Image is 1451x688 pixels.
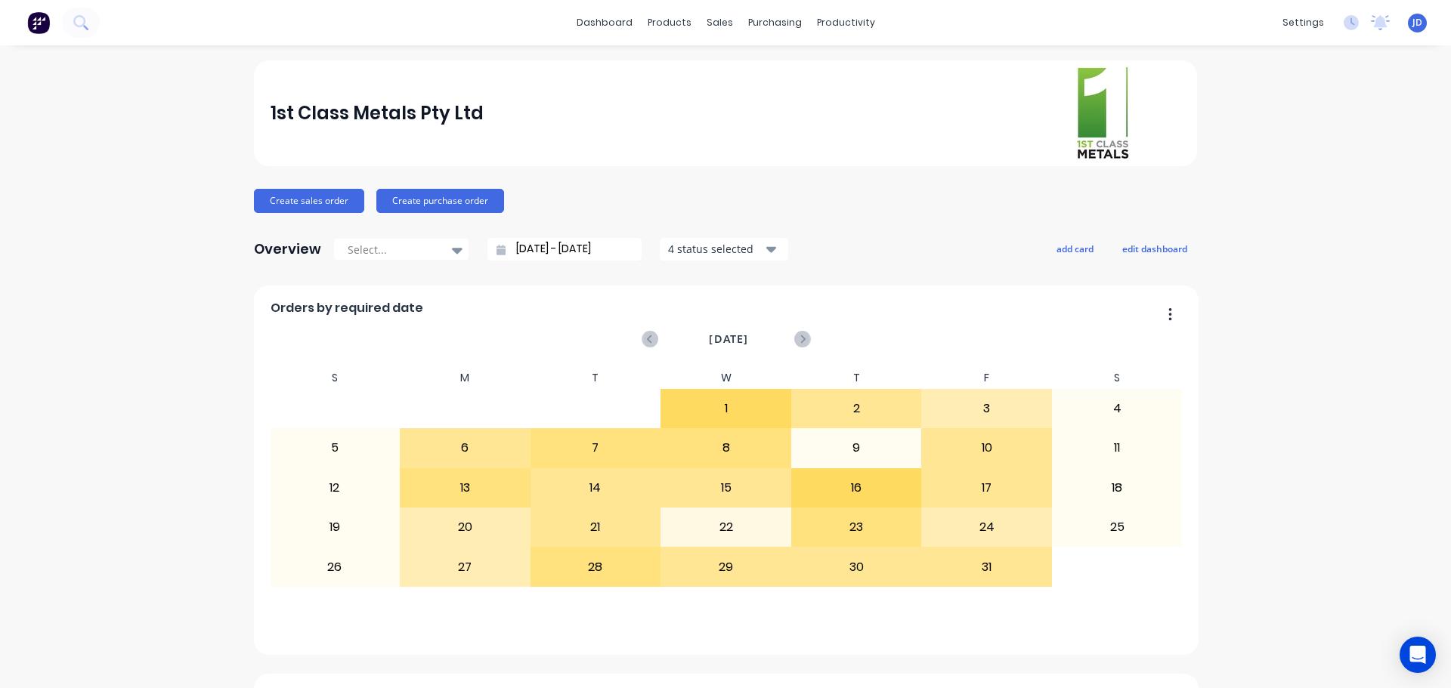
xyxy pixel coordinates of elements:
[921,367,1052,389] div: F
[792,508,921,546] div: 23
[661,367,791,389] div: W
[1053,469,1182,507] div: 18
[661,548,790,585] div: 29
[271,429,400,467] div: 5
[809,11,883,34] div: productivity
[791,367,922,389] div: T
[660,238,788,261] button: 4 status selected
[741,11,809,34] div: purchasing
[531,367,661,389] div: T
[531,469,661,507] div: 14
[792,390,921,427] div: 2
[1053,429,1182,467] div: 11
[922,508,1051,546] div: 24
[271,299,423,317] span: Orders by required date
[254,234,321,264] div: Overview
[401,548,530,585] div: 27
[1047,239,1103,258] button: add card
[1053,390,1182,427] div: 4
[27,11,50,34] img: Factory
[271,98,484,128] div: 1st Class Metals Pty Ltd
[401,429,530,467] div: 6
[271,548,400,585] div: 26
[922,429,1051,467] div: 10
[1400,637,1436,673] div: Open Intercom Messenger
[569,11,640,34] a: dashboard
[531,548,661,585] div: 28
[401,469,530,507] div: 13
[661,390,790,427] div: 1
[709,331,748,347] span: [DATE]
[400,367,531,389] div: M
[531,429,661,467] div: 7
[1053,508,1182,546] div: 25
[531,508,661,546] div: 21
[254,189,364,213] button: Create sales order
[1052,367,1183,389] div: S
[792,469,921,507] div: 16
[1275,11,1332,34] div: settings
[668,241,763,257] div: 4 status selected
[376,189,504,213] button: Create purchase order
[699,11,741,34] div: sales
[1075,65,1131,162] img: 1st Class Metals Pty Ltd
[922,390,1051,427] div: 3
[271,508,400,546] div: 19
[661,469,790,507] div: 15
[271,469,400,507] div: 12
[661,508,790,546] div: 22
[792,429,921,467] div: 9
[401,508,530,546] div: 20
[270,367,401,389] div: S
[640,11,699,34] div: products
[792,548,921,585] div: 30
[922,469,1051,507] div: 17
[661,429,790,467] div: 8
[1412,16,1422,29] span: JD
[1112,239,1197,258] button: edit dashboard
[922,548,1051,585] div: 31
